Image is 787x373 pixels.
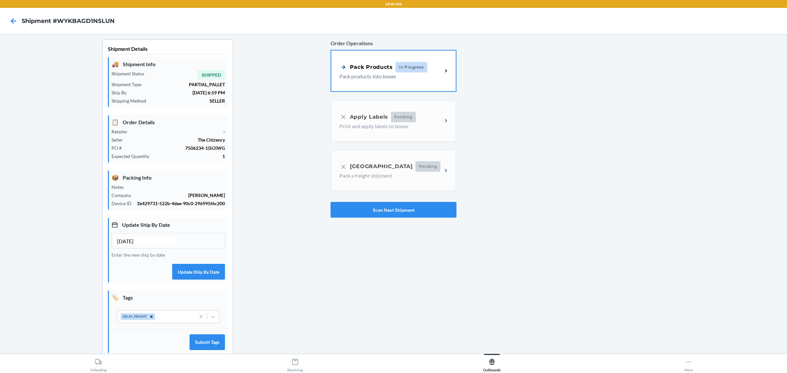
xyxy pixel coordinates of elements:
[133,128,225,135] p: -
[111,128,133,135] p: Retailer
[111,60,225,69] p: Shipment Info
[393,354,590,372] button: Outbounds
[108,45,228,54] p: Shipment Details
[111,192,136,199] p: Company
[331,50,456,92] a: Pack ProductsIn ProgressPack products into boxes
[331,39,456,47] p: Order Operations
[121,313,148,320] div: DELAY_FREIGHT
[117,237,175,245] input: MM/DD/YYYY
[22,17,115,25] h4: Shipment #WYKBAGD1N5LUN
[111,118,225,127] p: Order Details
[198,70,225,80] span: SHIPPED
[111,293,225,302] p: Tags
[147,81,225,88] p: PARTIAL_PALLET
[684,356,693,372] div: More
[111,145,127,151] p: PO #
[154,153,225,160] p: 1
[111,184,129,190] p: Notes
[137,200,225,207] p: 1b429731-522b-4dee-90c0-296995f6c200
[172,264,225,280] button: Update Ship By Date
[111,118,119,127] span: 📋
[151,97,225,104] p: SELLER
[111,293,119,302] span: 🏷️
[111,89,132,96] p: Ship By
[132,89,225,96] p: [DATE] 6:59 PM
[190,334,225,350] button: Submit Tags
[128,136,225,143] p: The Citizenry
[385,1,402,7] p: DFW1RS
[331,202,456,218] button: Scan Next Shipment
[111,173,225,182] p: Packing Info
[127,145,225,151] p: 7506234-1|SO|WG
[136,192,225,199] p: [PERSON_NAME]
[483,356,501,372] div: Outbounds
[111,153,154,160] p: Expected Quantity
[111,251,225,258] p: Enter the new ship by date
[111,70,150,77] p: Shipment Status
[111,200,137,207] p: Device ID
[287,356,303,372] div: Receiving
[111,173,119,182] span: 📦
[339,72,437,80] p: Pack products into boxes
[339,63,393,71] div: Pack Products
[90,356,107,372] div: Unloading
[197,354,393,372] button: Receiving
[111,97,151,104] p: Shipping Method
[590,354,787,372] button: More
[395,62,427,72] span: In Progress
[111,220,225,229] p: Update Ship By Date
[111,136,128,143] p: Seller
[111,81,147,88] p: Shipment Type
[111,60,119,69] span: 🚚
